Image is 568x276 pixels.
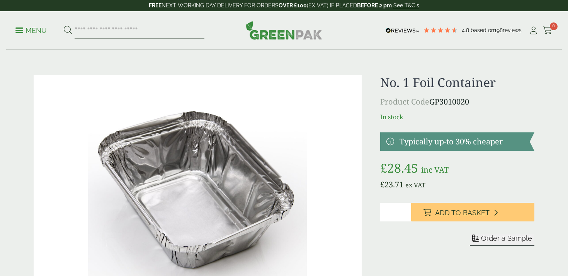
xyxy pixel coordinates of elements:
span: £ [380,159,387,176]
h1: No. 1 Foil Container [380,75,534,90]
span: 198 [494,27,503,33]
div: 4.79 Stars [423,27,458,34]
span: Order a Sample [481,234,532,242]
a: 0 [543,25,553,36]
span: £ [380,179,384,190]
span: inc VAT [421,165,449,175]
strong: OVER £100 [279,2,307,9]
button: Order a Sample [470,234,534,246]
span: Product Code [380,96,429,107]
p: GP3010020 [380,96,534,108]
bdi: 23.71 [380,179,403,190]
strong: FREE [149,2,162,9]
p: Menu [15,26,47,35]
button: Add to Basket [411,203,534,221]
bdi: 28.45 [380,159,418,176]
a: Menu [15,26,47,34]
span: Add to Basket [435,209,490,217]
i: Cart [543,27,553,34]
span: 4.8 [462,27,471,33]
strong: BEFORE 2 pm [357,2,392,9]
i: My Account [529,27,538,34]
p: In stock [380,112,534,122]
span: reviews [503,27,522,33]
span: 0 [550,22,558,30]
a: See T&C's [393,2,419,9]
img: REVIEWS.io [386,28,419,33]
img: GreenPak Supplies [246,21,322,39]
span: Based on [471,27,494,33]
span: ex VAT [405,181,425,189]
